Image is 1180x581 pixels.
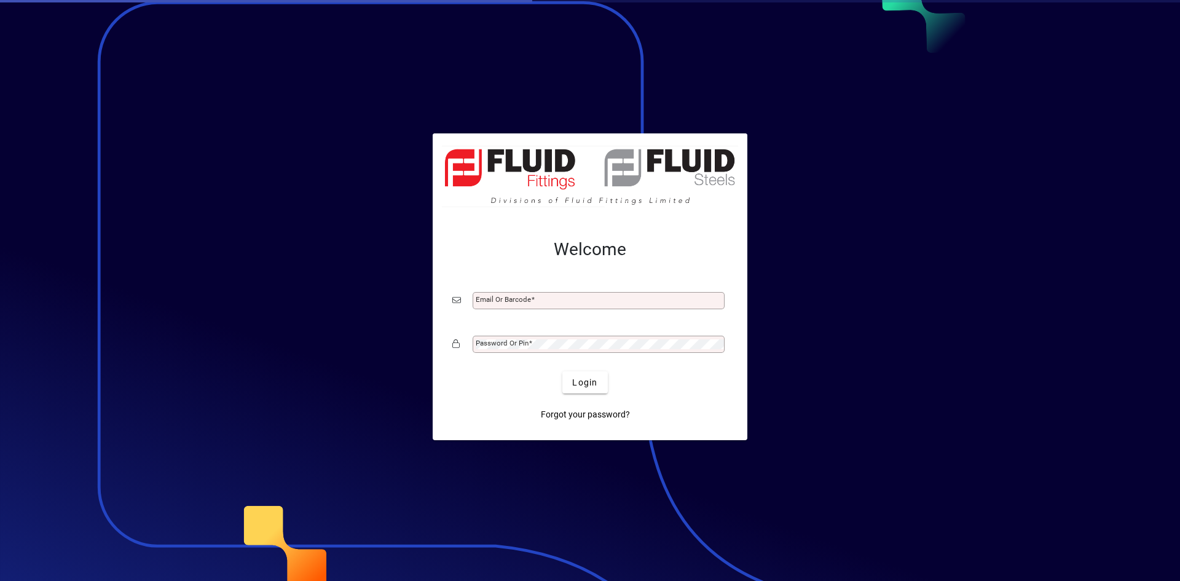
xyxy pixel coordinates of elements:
span: Login [572,376,597,389]
a: Forgot your password? [536,403,635,425]
mat-label: Email or Barcode [476,295,531,304]
mat-label: Password or Pin [476,339,529,347]
button: Login [562,371,607,393]
h2: Welcome [452,239,728,260]
span: Forgot your password? [541,408,630,421]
